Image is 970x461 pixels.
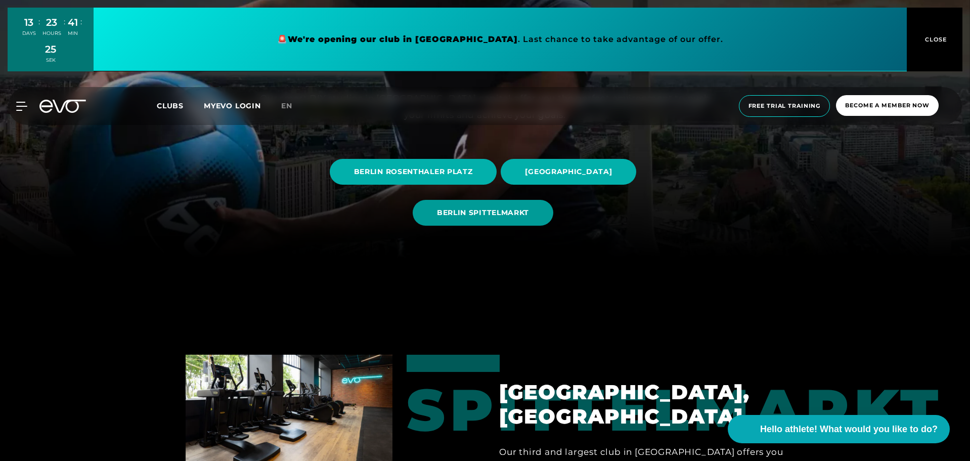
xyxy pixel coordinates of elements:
[157,101,184,110] font: Clubs
[46,16,57,28] font: 23
[907,8,962,71] button: CLOSE
[157,101,204,110] a: Clubs
[80,17,82,26] font: :
[833,95,942,117] a: Become a member now
[760,424,938,434] font: Hello athlete! What would you like to do?
[42,30,61,36] font: HOURS
[281,100,304,112] a: en
[38,17,40,26] font: :
[437,208,529,217] font: BERLIN SPITTELMARKT
[501,151,640,192] a: [GEOGRAPHIC_DATA]
[748,102,821,109] font: Free trial training
[22,30,36,36] font: DAYS
[330,151,501,192] a: BERLIN ROSENTHALER PLATZ
[354,167,473,176] font: BERLIN ROSENTHALER PLATZ
[525,167,612,176] font: [GEOGRAPHIC_DATA]
[45,43,56,55] font: 25
[413,192,557,233] a: BERLIN SPITTELMARKT
[845,102,930,109] font: Become a member now
[68,16,78,28] font: 41
[281,101,292,110] font: en
[204,101,261,110] a: MYEVO LOGIN
[728,415,950,443] button: Hello athlete! What would you like to do?
[24,16,33,28] font: 13
[499,380,749,429] font: [GEOGRAPHIC_DATA], [GEOGRAPHIC_DATA]
[736,95,833,117] a: Free trial training
[925,36,947,43] font: CLOSE
[64,17,65,26] font: :
[68,30,78,36] font: MIN
[46,57,56,63] font: SEK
